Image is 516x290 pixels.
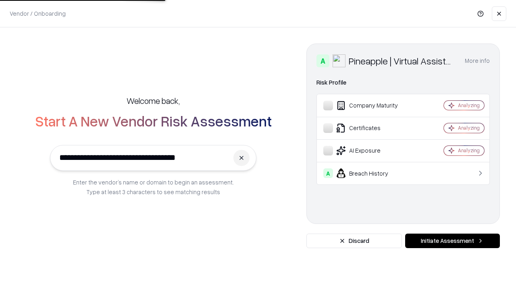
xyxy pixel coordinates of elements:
[333,54,345,67] img: Pineapple | Virtual Assistant Agency
[323,168,333,178] div: A
[10,9,66,18] p: Vendor / Onboarding
[127,95,180,106] h5: Welcome back,
[323,146,420,155] div: AI Exposure
[405,234,500,248] button: Initiate Assessment
[458,124,480,131] div: Analyzing
[306,234,402,248] button: Discard
[458,147,480,154] div: Analyzing
[323,123,420,133] div: Certificates
[323,101,420,110] div: Company Maturity
[323,168,420,178] div: Breach History
[465,54,490,68] button: More info
[316,78,490,87] div: Risk Profile
[73,177,234,197] p: Enter the vendor’s name or domain to begin an assessment. Type at least 3 characters to see match...
[458,102,480,109] div: Analyzing
[35,113,272,129] h2: Start A New Vendor Risk Assessment
[316,54,329,67] div: A
[349,54,455,67] div: Pineapple | Virtual Assistant Agency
